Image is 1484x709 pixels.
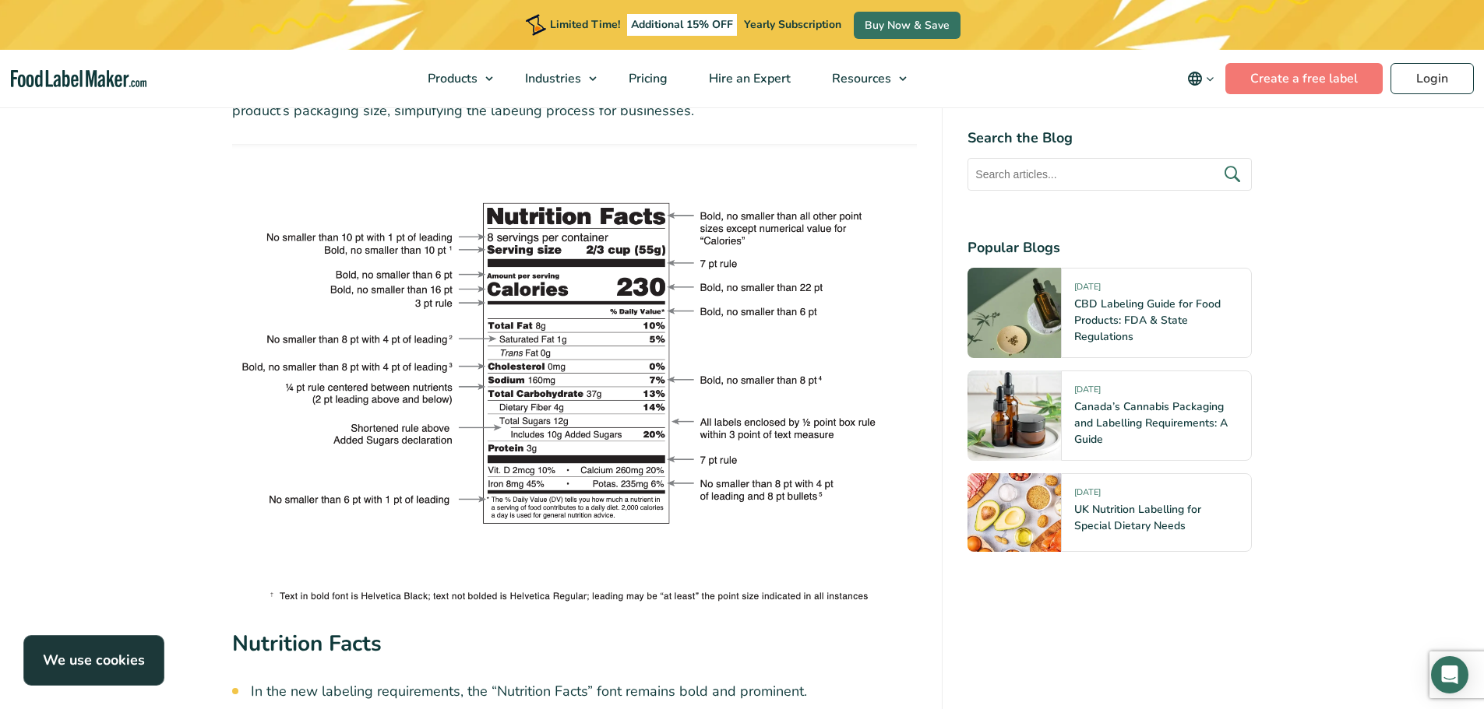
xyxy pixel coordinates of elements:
span: [DATE] [1074,384,1101,402]
span: Pricing [624,70,669,87]
a: Create a free label [1225,63,1383,94]
span: Yearly Subscription [744,17,841,32]
a: Hire an Expert [689,50,808,107]
span: Additional 15% OFF [627,14,737,36]
a: Pricing [608,50,685,107]
strong: We use cookies [43,651,145,669]
li: In the new labeling requirements, the “Nutrition Facts” font remains bold and prominent. [251,681,918,702]
span: Products [423,70,479,87]
a: Login [1391,63,1474,94]
a: Canada’s Cannabis Packaging and Labelling Requirements: A Guide [1074,399,1228,447]
a: Industries [505,50,605,107]
a: CBD Labeling Guide for Food Products: FDA & State Regulations [1074,297,1221,344]
a: Buy Now & Save [854,12,961,39]
h4: Popular Blogs [968,237,1252,258]
span: Industries [520,70,583,87]
input: Search articles... [968,158,1252,191]
img: The new FDA Nutrition Facts Label with descriptions fo the font style and size of different eleme... [232,144,918,605]
div: Open Intercom Messenger [1431,656,1468,693]
a: UK Nutrition Labelling for Special Dietary Needs [1074,502,1201,533]
span: [DATE] [1074,281,1101,299]
span: Limited Time! [550,17,620,32]
span: [DATE] [1074,486,1101,504]
strong: Nutrition Facts [232,629,382,658]
a: Resources [812,50,915,107]
h4: Search the Blog [968,128,1252,149]
a: Products [407,50,501,107]
span: Hire an Expert [704,70,792,87]
span: Resources [827,70,893,87]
